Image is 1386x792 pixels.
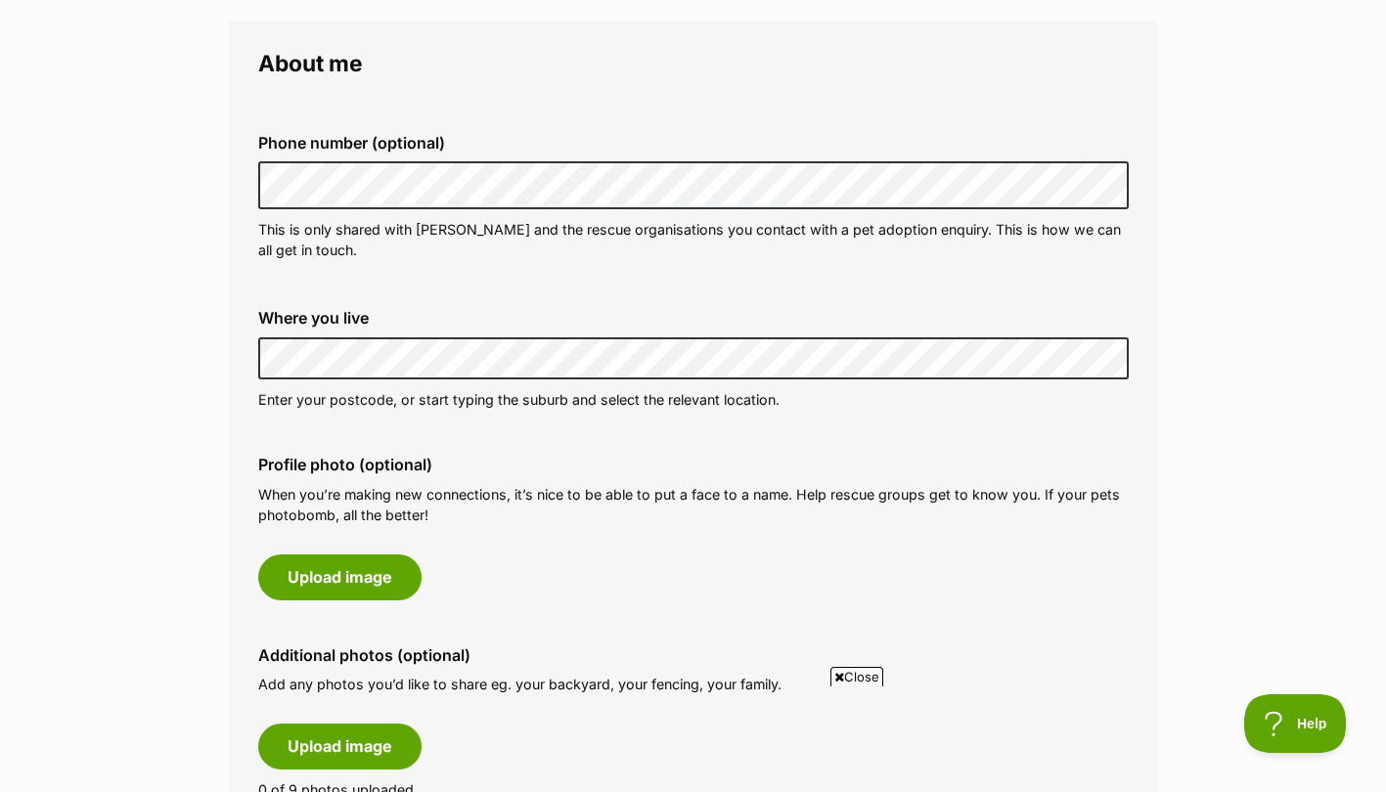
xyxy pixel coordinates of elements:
[258,674,1129,694] p: Add any photos you’d like to share eg. your backyard, your fencing, your family.
[1244,694,1347,753] iframe: Help Scout Beacon - Open
[219,694,1168,782] iframe: Advertisement
[258,646,1129,664] label: Additional photos (optional)
[258,484,1129,526] p: When you’re making new connections, it’s nice to be able to put a face to a name. Help rescue gro...
[258,219,1129,261] p: This is only shared with [PERSON_NAME] and the rescue organisations you contact with a pet adopti...
[258,456,1129,473] label: Profile photo (optional)
[258,51,1129,76] legend: About me
[258,134,1129,152] label: Phone number (optional)
[830,667,883,686] span: Close
[258,309,1129,327] label: Where you live
[258,554,422,599] button: Upload image
[258,389,1129,410] p: Enter your postcode, or start typing the suburb and select the relevant location.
